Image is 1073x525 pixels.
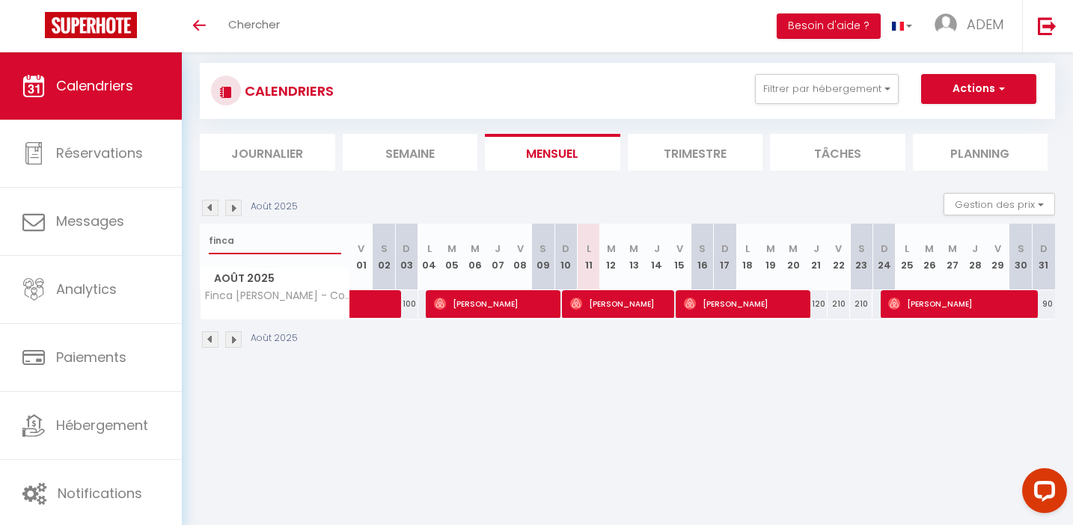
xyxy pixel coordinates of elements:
[782,224,804,290] th: 20
[721,242,729,256] abbr: D
[835,242,842,256] abbr: V
[858,242,865,256] abbr: S
[577,224,599,290] th: 11
[789,242,798,256] abbr: M
[228,16,280,32] span: Chercher
[623,224,645,290] th: 13
[850,290,872,318] div: 210
[676,242,683,256] abbr: V
[209,227,341,254] input: Rechercher un logement...
[200,134,335,171] li: Journalier
[532,224,554,290] th: 09
[427,242,432,256] abbr: L
[1009,224,1032,290] th: 30
[1038,16,1057,35] img: logout
[485,134,620,171] li: Mensuel
[56,144,143,162] span: Réservations
[935,13,957,36] img: ...
[759,224,782,290] th: 19
[684,289,804,318] span: [PERSON_NAME]
[828,224,850,290] th: 22
[896,224,918,290] th: 25
[972,242,978,256] abbr: J
[517,242,524,256] abbr: V
[913,134,1048,171] li: Planning
[745,242,750,256] abbr: L
[554,224,577,290] th: 10
[45,12,137,38] img: Super Booking
[691,224,713,290] th: 16
[1032,224,1055,290] th: 31
[646,224,668,290] th: 14
[921,74,1036,104] button: Actions
[56,348,126,366] span: Paiements
[755,74,899,104] button: Filtrer par hébergement
[888,289,1030,318] span: [PERSON_NAME]
[948,242,957,256] abbr: M
[58,484,142,503] span: Notifications
[251,200,298,214] p: Août 2025
[628,134,763,171] li: Trimestre
[828,290,850,318] div: 210
[471,242,480,256] abbr: M
[766,242,775,256] abbr: M
[714,224,736,290] th: 17
[201,268,349,289] span: Août 2025
[509,224,531,290] th: 08
[881,242,888,256] abbr: D
[941,224,964,290] th: 27
[1032,290,1055,318] div: 90
[736,224,759,290] th: 18
[350,224,373,290] th: 01
[56,212,124,230] span: Messages
[654,242,660,256] abbr: J
[986,224,1009,290] th: 29
[770,134,905,171] li: Tâches
[539,242,546,256] abbr: S
[343,134,478,171] li: Semaine
[994,242,1001,256] abbr: V
[964,224,986,290] th: 28
[56,280,117,298] span: Analytics
[872,224,895,290] th: 24
[434,289,554,318] span: [PERSON_NAME]
[562,242,569,256] abbr: D
[403,242,410,256] abbr: D
[925,242,934,256] abbr: M
[56,76,133,95] span: Calendriers
[447,242,456,256] abbr: M
[495,242,501,256] abbr: J
[944,193,1055,215] button: Gestion des prix
[1040,242,1048,256] abbr: D
[607,242,616,256] abbr: M
[699,242,706,256] abbr: S
[395,224,418,290] th: 03
[629,242,638,256] abbr: M
[918,224,941,290] th: 26
[486,224,509,290] th: 07
[241,74,334,108] h3: CALENDRIERS
[441,224,463,290] th: 05
[358,242,364,256] abbr: V
[251,331,298,346] p: Août 2025
[804,290,827,318] div: 120
[570,289,667,318] span: [PERSON_NAME]
[1010,462,1073,525] iframe: LiveChat chat widget
[813,242,819,256] abbr: J
[967,15,1003,34] span: ADEM
[905,242,909,256] abbr: L
[804,224,827,290] th: 21
[373,224,395,290] th: 02
[587,242,591,256] abbr: L
[668,224,691,290] th: 15
[850,224,872,290] th: 23
[418,224,441,290] th: 04
[203,290,352,301] span: Finca [PERSON_NAME] - Collection Idylliq
[600,224,623,290] th: 12
[463,224,486,290] th: 06
[381,242,388,256] abbr: S
[56,416,148,435] span: Hébergement
[777,13,881,39] button: Besoin d'aide ?
[1018,242,1024,256] abbr: S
